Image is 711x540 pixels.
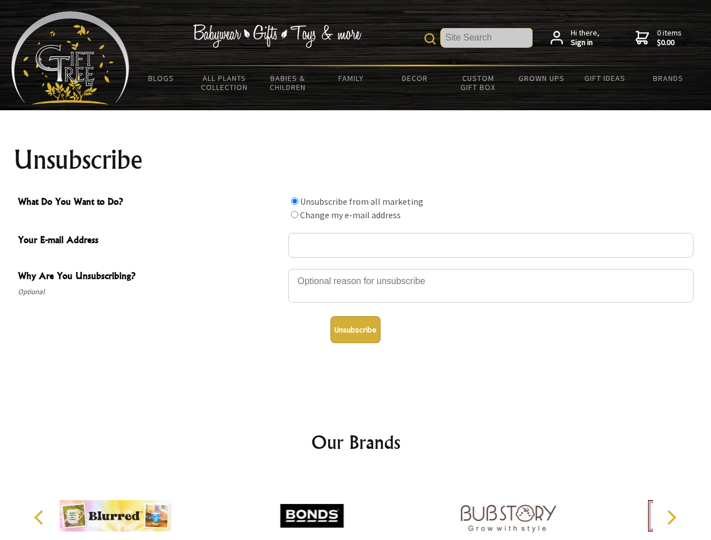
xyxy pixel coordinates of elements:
span: Optional [18,285,283,299]
span: 0 items [657,28,682,48]
input: Site Search [441,28,533,47]
a: Family [320,66,383,90]
button: Next [659,505,683,530]
a: Gift Ideas [573,66,637,90]
button: Unsubscribe [330,316,381,343]
a: Decor [383,66,446,90]
strong: $0.00 [657,38,682,48]
img: Babywear - Gifts - Toys & more [193,24,361,48]
textarea: Why Are You Unsubscribing? [288,269,694,303]
h1: Unsubscribe [14,146,698,173]
input: What Do You Want to Do? [291,197,298,205]
span: What Do You Want to Do? [18,195,283,211]
img: product search [424,33,436,44]
input: What Do You Want to Do? [291,211,298,218]
label: Change my e-mail address [300,209,401,220]
a: Custom Gift Box [446,66,510,99]
input: Your E-mail Address [288,233,694,258]
a: Hi there,Sign in [551,28,600,48]
label: Unsubscribe from all marketing [300,196,423,207]
a: Grown Ups [509,66,573,90]
a: 0 items$0.00 [636,28,682,48]
span: Your E-mail Address [18,233,283,249]
strong: Sign in [571,38,600,48]
button: Previous [28,505,53,530]
h2: Our Brands [23,429,689,456]
img: Babyware - Gifts - Toys and more... [11,11,129,105]
span: Hi there, [571,28,600,48]
a: Babies & Children [256,66,320,99]
a: All Plants Collection [193,66,257,99]
a: Brands [637,66,700,90]
span: Why Are You Unsubscribing? [18,269,283,285]
a: BLOGS [129,66,193,90]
